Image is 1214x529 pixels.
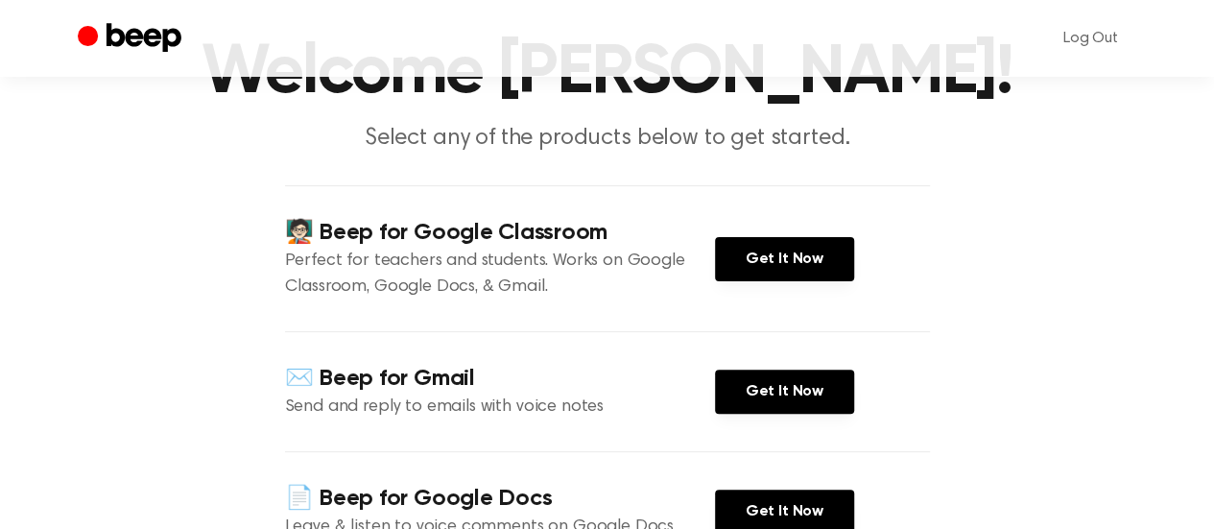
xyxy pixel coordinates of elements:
h4: 🧑🏻‍🏫 Beep for Google Classroom [285,217,715,249]
h4: 📄 Beep for Google Docs [285,483,715,515]
h4: ✉️ Beep for Gmail [285,363,715,395]
a: Beep [78,20,186,58]
a: Get It Now [715,370,854,414]
p: Select any of the products below to get started. [239,123,976,155]
a: Log Out [1044,15,1137,61]
a: Get It Now [715,237,854,281]
p: Perfect for teachers and students. Works on Google Classroom, Google Docs, & Gmail. [285,249,715,301]
p: Send and reply to emails with voice notes [285,395,715,421]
